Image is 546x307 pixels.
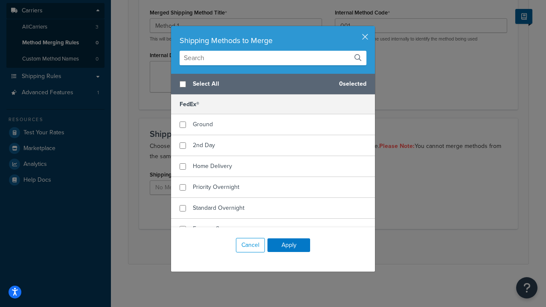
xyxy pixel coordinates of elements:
span: Priority Overnight [193,182,239,191]
span: 2nd Day [193,141,215,150]
div: 0 selected [171,74,375,95]
span: Express Saver [193,224,231,233]
button: Cancel [236,238,265,252]
span: Select All [193,78,332,90]
h5: FedEx® [171,95,375,114]
span: Standard Overnight [193,203,244,212]
span: Home Delivery [193,162,232,171]
div: Shipping Methods to Merge [180,35,366,46]
button: Apply [267,238,310,252]
input: Search [180,51,366,65]
span: Ground [193,120,213,129]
